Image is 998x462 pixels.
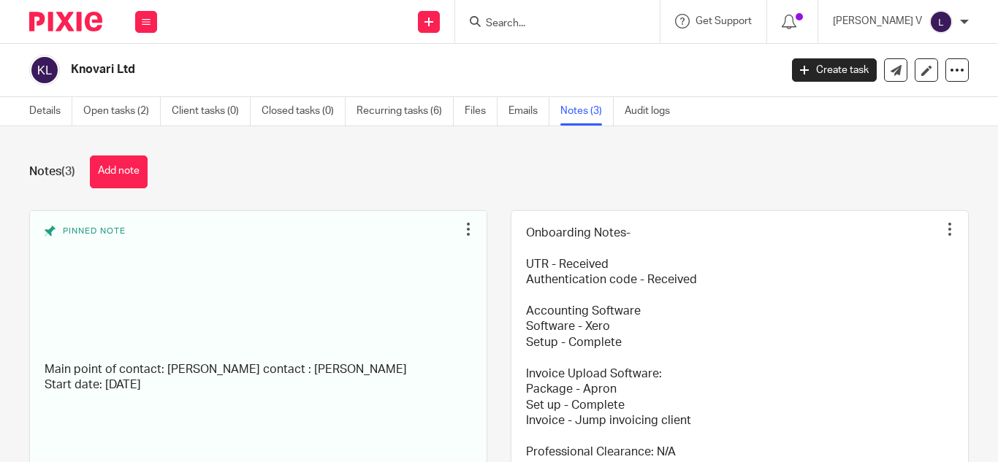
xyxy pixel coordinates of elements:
[29,12,102,31] img: Pixie
[625,97,681,126] a: Audit logs
[484,18,616,31] input: Search
[508,97,549,126] a: Emails
[71,62,631,77] h2: Knovari Ltd
[29,97,72,126] a: Details
[172,97,251,126] a: Client tasks (0)
[560,97,614,126] a: Notes (3)
[45,226,457,351] div: Pinned note
[465,97,498,126] a: Files
[357,97,454,126] a: Recurring tasks (6)
[262,97,346,126] a: Closed tasks (0)
[90,155,148,188] button: Add note
[929,10,953,34] img: svg%3E
[792,58,877,82] a: Create task
[833,14,922,28] p: [PERSON_NAME] V
[83,97,161,126] a: Open tasks (2)
[696,16,752,26] span: Get Support
[61,166,75,177] span: (3)
[29,55,60,85] img: svg%3E
[29,164,75,180] h1: Notes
